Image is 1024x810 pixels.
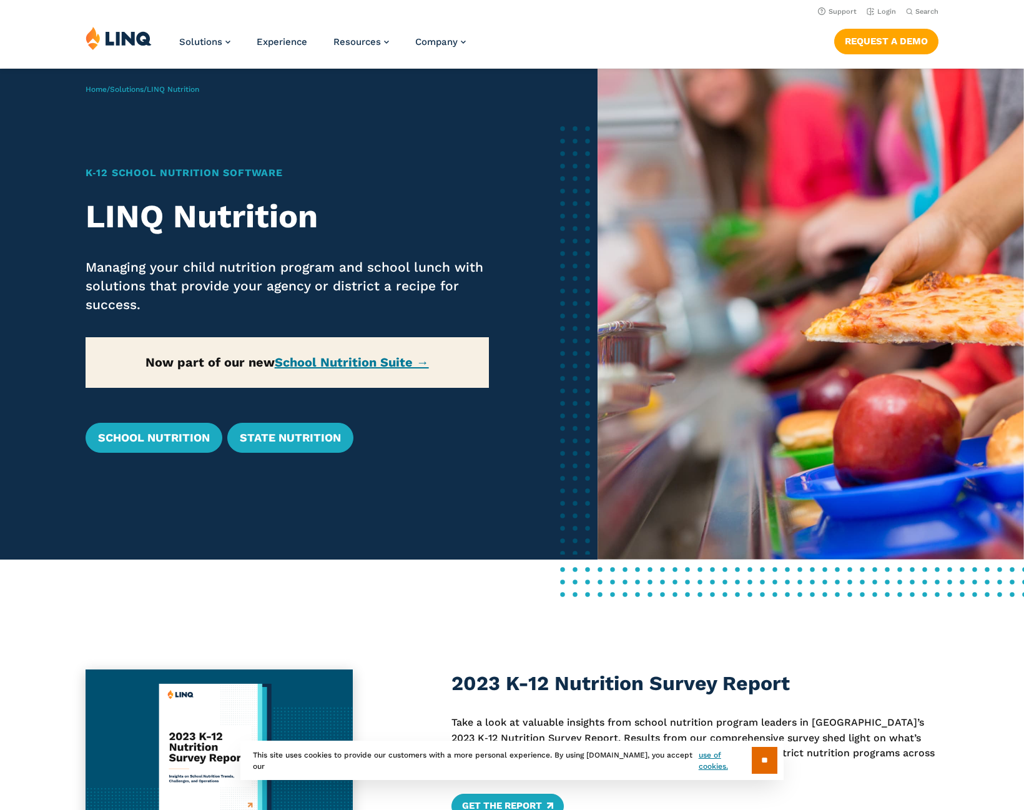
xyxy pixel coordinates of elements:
a: Company [415,36,466,47]
a: Solutions [179,36,230,47]
strong: LINQ Nutrition [86,197,318,235]
a: Solutions [110,85,144,94]
a: Login [867,7,896,16]
button: Open Search Bar [906,7,938,16]
div: This site uses cookies to provide our customers with a more personal experience. By using [DOMAIN... [240,741,784,780]
span: Resources [333,36,381,47]
h1: K‑12 School Nutrition Software [86,165,489,180]
p: Managing your child nutrition program and school lunch with solutions that provide your agency or... [86,258,489,314]
a: School Nutrition [86,423,222,453]
nav: Primary Navigation [179,26,466,67]
span: / / [86,85,199,94]
span: Solutions [179,36,222,47]
a: Experience [257,36,307,47]
nav: Button Navigation [834,26,938,54]
span: Search [915,7,938,16]
strong: 2023 K-12 Nutrition Survey Report [451,671,790,695]
span: LINQ Nutrition [147,85,199,94]
a: Request a Demo [834,29,938,54]
p: Take a look at valuable insights from school nutrition program leaders in [GEOGRAPHIC_DATA]’s 202... [451,715,938,776]
a: use of cookies. [699,749,752,772]
a: State Nutrition [227,423,353,453]
a: Support [818,7,857,16]
span: Company [415,36,458,47]
strong: Now part of our new [145,355,429,370]
img: LINQ | K‑12 Software [86,26,152,50]
a: Home [86,85,107,94]
img: Nutrition Overview Banner [598,69,1024,560]
a: School Nutrition Suite → [275,355,429,370]
a: Resources [333,36,389,47]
